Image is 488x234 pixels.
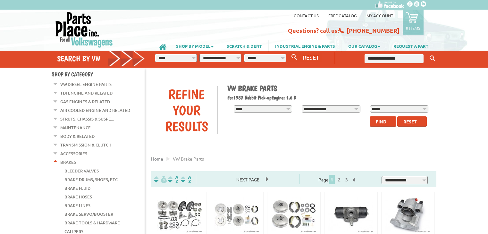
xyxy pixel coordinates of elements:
[329,175,335,184] span: 1
[299,174,376,184] div: Page
[64,184,90,192] a: Brake Fluid
[428,53,437,64] button: Keyword Search
[227,95,432,101] h2: 1982 Rabbit Pick-up
[376,119,386,124] span: Find
[154,176,167,183] img: filterpricelow.svg
[227,84,432,93] h1: VW Brake Parts
[60,123,91,132] a: Maintenance
[366,13,393,18] a: My Account
[55,11,114,48] img: Parts Place Inc!
[227,95,233,101] span: For
[403,119,417,124] span: Reset
[64,193,92,201] a: Brake Hoses
[230,177,266,182] a: Next Page
[370,116,396,127] button: Find
[60,149,87,158] a: Accessories
[269,40,341,51] a: INDUSTRIAL ENGINE & PARTS
[397,116,427,127] button: Reset
[300,53,322,62] button: RESET
[60,106,130,114] a: Air Cooled Engine and Related
[156,86,217,134] div: Refine Your Results
[342,40,387,51] a: OUR CATALOG
[351,177,357,182] a: 4
[52,71,145,78] h4: Shop By Category
[64,219,120,227] a: Brake Tools & Hardware
[167,176,180,183] img: Sort by Headline
[60,158,76,166] a: Brakes
[60,141,111,149] a: Transmission & Clutch
[173,156,204,162] span: VW brake parts
[344,177,349,182] a: 3
[60,80,112,88] a: VW Diesel Engine Parts
[403,10,424,35] a: 9 items
[180,176,192,183] img: Sort by Sales Rank
[387,40,435,51] a: REQUEST A PART
[60,89,113,97] a: TDI Engine and Related
[230,175,266,184] span: Next Page
[64,201,90,210] a: Brake Lines
[151,156,163,162] a: Home
[289,53,300,62] button: Search By VW...
[328,13,357,18] a: Free Catalog
[303,54,319,61] span: RESET
[336,177,342,182] a: 2
[60,132,95,140] a: Body & Related
[64,210,113,218] a: Brake Servo/Booster
[64,167,99,175] a: Bleeder Valves
[272,95,296,101] span: Engine: 1.6 D
[170,40,220,51] a: SHOP BY MODEL
[220,40,268,51] a: SCRATCH & DENT
[60,115,114,123] a: Struts, Chassis & Suspe...
[57,54,145,63] h4: Search by VW
[60,97,110,106] a: Gas Engines & Related
[294,13,319,18] a: Contact us
[64,175,119,184] a: Brake Drums, Shoes, Etc.
[406,25,420,31] p: 9 items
